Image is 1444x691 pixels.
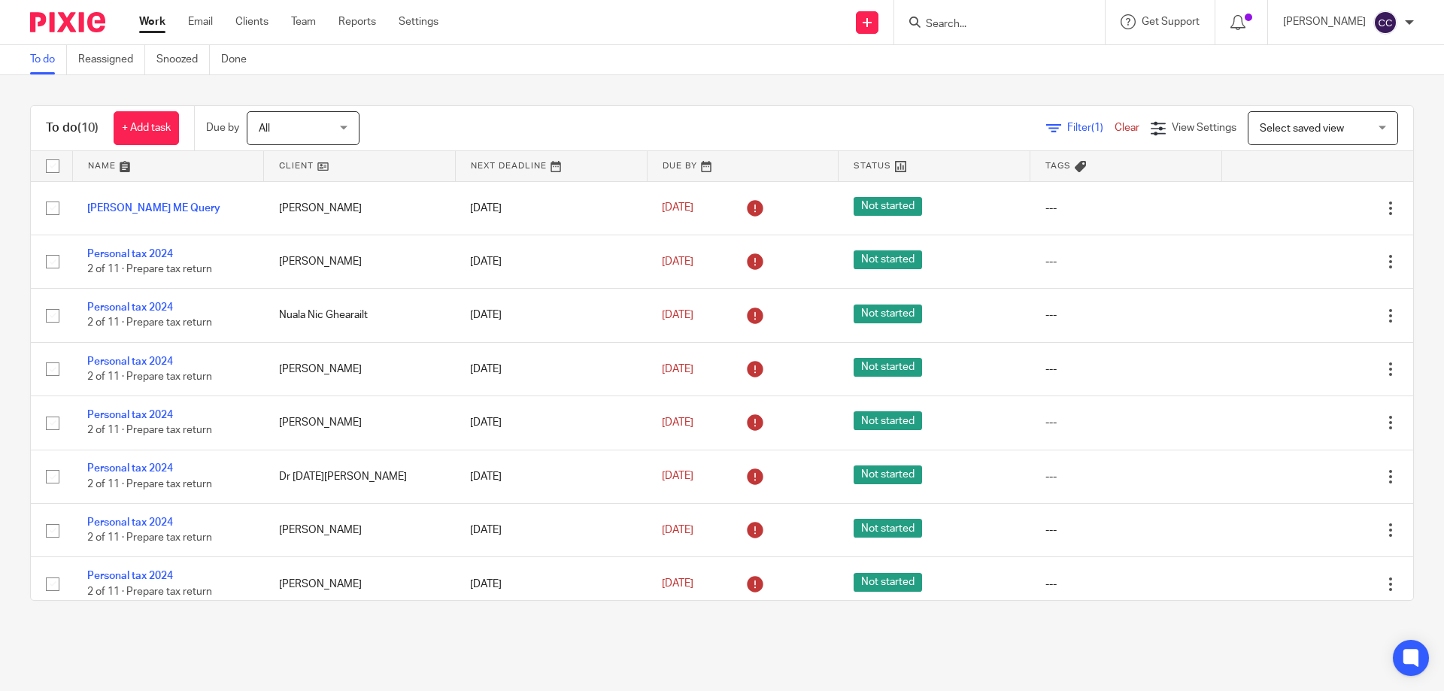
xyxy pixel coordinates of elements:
span: Not started [854,519,922,538]
td: [PERSON_NAME] [264,557,456,611]
span: Not started [854,411,922,430]
a: Personal tax 2024 [87,356,173,367]
input: Search [924,18,1060,32]
span: Get Support [1142,17,1200,27]
span: [DATE] [662,578,693,589]
span: (10) [77,122,99,134]
a: Personal tax 2024 [87,517,173,528]
td: [DATE] [455,450,647,503]
span: All [259,123,270,134]
div: --- [1045,469,1207,484]
span: Tags [1045,162,1071,170]
span: 2 of 11 · Prepare tax return [87,371,212,382]
a: Snoozed [156,45,210,74]
span: 2 of 11 · Prepare tax return [87,426,212,436]
td: [PERSON_NAME] [264,181,456,235]
span: [DATE] [662,417,693,428]
span: 2 of 11 · Prepare tax return [87,532,212,543]
span: 2 of 11 · Prepare tax return [87,586,212,597]
td: [DATE] [455,289,647,342]
div: --- [1045,523,1207,538]
a: Work [139,14,165,29]
div: --- [1045,577,1207,592]
a: Personal tax 2024 [87,249,173,259]
p: [PERSON_NAME] [1283,14,1366,29]
td: [PERSON_NAME] [264,504,456,557]
span: Not started [854,305,922,323]
td: [DATE] [455,504,647,557]
a: Reassigned [78,45,145,74]
span: [DATE] [662,203,693,214]
a: Personal tax 2024 [87,410,173,420]
span: Not started [854,465,922,484]
a: Personal tax 2024 [87,571,173,581]
img: Pixie [30,12,105,32]
span: 2 of 11 · Prepare tax return [87,318,212,329]
td: [DATE] [455,342,647,396]
a: Clear [1115,123,1139,133]
span: Not started [854,573,922,592]
div: --- [1045,308,1207,323]
a: Team [291,14,316,29]
td: [PERSON_NAME] [264,396,456,450]
td: [PERSON_NAME] [264,342,456,396]
a: Settings [399,14,438,29]
span: View Settings [1172,123,1236,133]
p: Due by [206,120,239,135]
span: [DATE] [662,525,693,535]
a: Personal tax 2024 [87,302,173,313]
a: + Add task [114,111,179,145]
span: Not started [854,250,922,269]
span: Not started [854,197,922,216]
span: [DATE] [662,310,693,320]
div: --- [1045,362,1207,377]
span: Not started [854,358,922,377]
td: [DATE] [455,235,647,288]
span: 2 of 11 · Prepare tax return [87,479,212,489]
td: [DATE] [455,181,647,235]
span: Filter [1067,123,1115,133]
span: (1) [1091,123,1103,133]
td: Dr [DATE][PERSON_NAME] [264,450,456,503]
td: [DATE] [455,557,647,611]
a: To do [30,45,67,74]
div: --- [1045,415,1207,430]
span: [DATE] [662,364,693,374]
a: Personal tax 2024 [87,463,173,474]
a: Clients [235,14,268,29]
span: Select saved view [1260,123,1344,134]
a: [PERSON_NAME] ME Query [87,203,220,214]
a: Reports [338,14,376,29]
h1: To do [46,120,99,136]
div: --- [1045,201,1207,216]
img: svg%3E [1373,11,1397,35]
a: Email [188,14,213,29]
span: 2 of 11 · Prepare tax return [87,264,212,274]
span: [DATE] [662,256,693,267]
td: [PERSON_NAME] [264,235,456,288]
span: [DATE] [662,471,693,482]
td: [DATE] [455,396,647,450]
a: Done [221,45,258,74]
div: --- [1045,254,1207,269]
td: Nuala Nic Ghearailt [264,289,456,342]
